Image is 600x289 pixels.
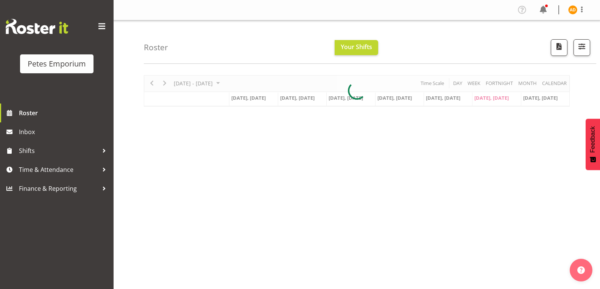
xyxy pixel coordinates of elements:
button: Feedback - Show survey [586,119,600,170]
img: Rosterit website logo [6,19,68,34]
span: Time & Attendance [19,164,98,175]
span: Your Shifts [341,43,372,51]
span: Shifts [19,145,98,156]
img: amelia-denz7002.jpg [568,5,577,14]
h4: Roster [144,43,168,52]
div: Petes Emporium [28,58,86,70]
span: Inbox [19,126,110,138]
button: Your Shifts [335,40,378,55]
button: Download a PDF of the roster according to the set date range. [551,39,567,56]
img: help-xxl-2.png [577,266,585,274]
span: Roster [19,107,110,119]
button: Filter Shifts [574,39,590,56]
span: Feedback [589,126,596,153]
span: Finance & Reporting [19,183,98,194]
